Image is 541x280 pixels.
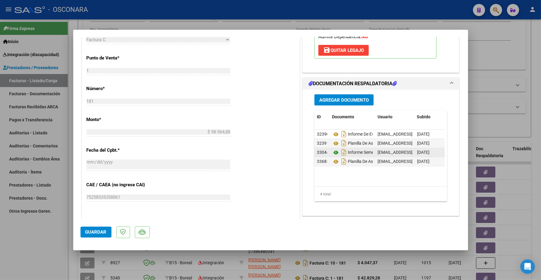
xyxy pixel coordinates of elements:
div: DOCUMENTACIÓN RESPALDATORIA [303,90,459,216]
p: Fecha del Cpbt. [87,147,149,154]
p: Número [87,85,149,92]
h1: DOCUMENTACIÓN RESPALDATORIA [309,80,397,87]
i: Descargar documento [340,138,348,148]
datatable-header-cell: Usuario [375,110,415,123]
span: Informe Semestral [332,150,382,155]
i: Descargar documento [340,157,348,166]
span: [DATE] [417,150,430,155]
i: Descargar documento [340,147,348,157]
span: Quitar Legajo [323,48,364,53]
p: Monto [87,116,149,123]
span: [EMAIL_ADDRESS][DOMAIN_NAME] - [PERSON_NAME] [378,159,481,164]
span: Subido [417,114,431,119]
p: Punto de Venta [87,55,149,62]
button: Quitar Legajo [318,45,369,56]
span: [EMAIL_ADDRESS][DOMAIN_NAME] - [PERSON_NAME] [378,141,481,146]
span: Factura C [87,37,106,42]
span: [DATE] [417,159,430,164]
span: Planilla De Asitencia 2 Parte [332,159,400,164]
span: [DATE] [417,141,430,146]
p: CAE / CAEA (no ingrese CAI) [87,181,149,188]
span: 32391 [317,141,329,146]
button: Agregar Documento [314,94,374,106]
span: Usuario [378,114,392,119]
button: Guardar [80,227,111,238]
span: CUIL: Nombre y Apellido: Período Desde: Período Hasta: Admite Dependencia: [318,7,392,39]
datatable-header-cell: Subido [415,110,445,123]
mat-expansion-panel-header: DOCUMENTACIÓN RESPALDATORIA [303,78,459,90]
span: 33685 [317,159,329,164]
datatable-header-cell: Documento [330,110,375,123]
span: 32390 [317,132,329,137]
span: Documento [332,114,354,119]
span: 33044 [317,150,329,155]
span: Guardar [85,229,107,235]
span: ID [317,114,321,119]
span: Informe De Evolucion Semestral_1 [332,132,412,137]
mat-icon: save [323,46,330,54]
span: Planilla De Asistencia_2 [332,141,392,146]
div: 4 total [314,187,447,202]
span: [DATE] [417,132,430,137]
span: Agregar Documento [319,97,369,103]
datatable-header-cell: ID [314,110,330,123]
span: [EMAIL_ADDRESS][DOMAIN_NAME] - [PERSON_NAME] [378,132,481,137]
strong: NO [361,34,368,39]
i: Descargar documento [340,129,348,139]
span: [EMAIL_ADDRESS][DOMAIN_NAME] - [PERSON_NAME] [378,150,481,155]
div: Open Intercom Messenger [520,259,535,274]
